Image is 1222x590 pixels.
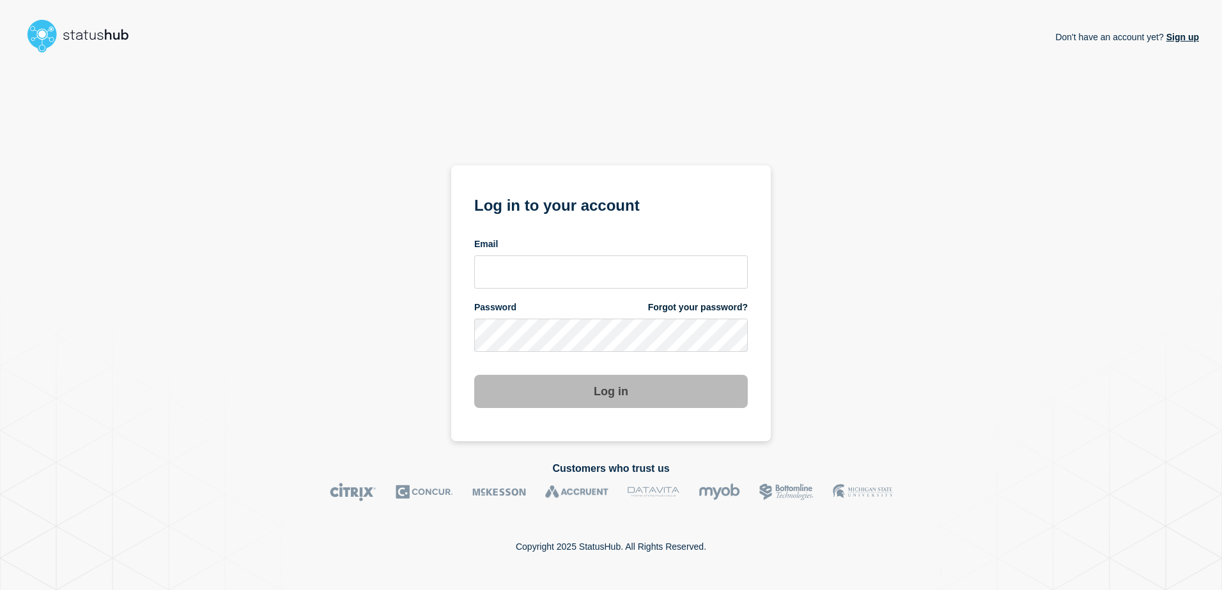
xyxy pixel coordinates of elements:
[516,541,706,552] p: Copyright 2025 StatusHub. All Rights Reserved.
[699,483,740,501] img: myob logo
[474,238,498,250] span: Email
[472,483,526,501] img: McKesson logo
[628,483,679,501] img: DataVita logo
[23,463,1199,474] h2: Customers who trust us
[1164,32,1199,42] a: Sign up
[474,319,748,352] input: password input
[759,483,814,501] img: Bottomline logo
[396,483,453,501] img: Concur logo
[474,255,748,289] input: email input
[474,375,748,408] button: Log in
[833,483,892,501] img: MSU logo
[330,483,376,501] img: Citrix logo
[545,483,608,501] img: Accruent logo
[474,301,516,314] span: Password
[648,301,748,314] a: Forgot your password?
[23,15,144,56] img: StatusHub logo
[474,192,748,216] h1: Log in to your account
[1055,22,1199,52] p: Don't have an account yet?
